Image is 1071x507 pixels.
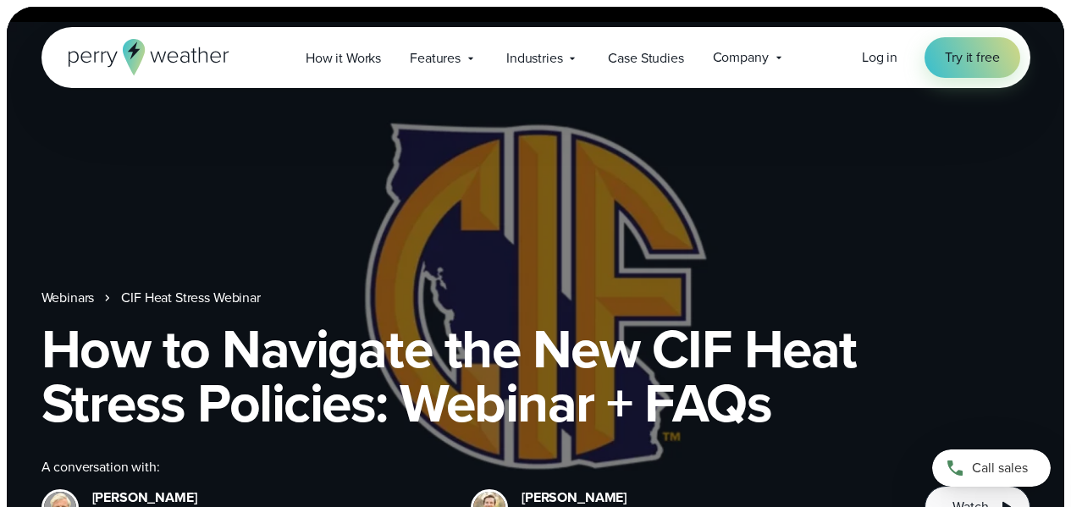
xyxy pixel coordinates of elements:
[306,48,381,69] span: How it Works
[593,41,698,75] a: Case Studies
[41,288,1030,308] nav: Breadcrumb
[291,41,395,75] a: How it Works
[713,47,769,68] span: Company
[862,47,897,68] a: Log in
[410,48,461,69] span: Features
[506,48,562,69] span: Industries
[972,458,1028,478] span: Call sales
[41,457,898,477] div: A conversation with:
[945,47,999,68] span: Try it free
[121,288,260,308] a: CIF Heat Stress Webinar
[925,37,1019,78] a: Try it free
[41,288,95,308] a: Webinars
[41,322,1030,430] h1: How to Navigate the New CIF Heat Stress Policies: Webinar + FAQs
[932,449,1051,487] a: Call sales
[862,47,897,67] span: Log in
[608,48,683,69] span: Case Studies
